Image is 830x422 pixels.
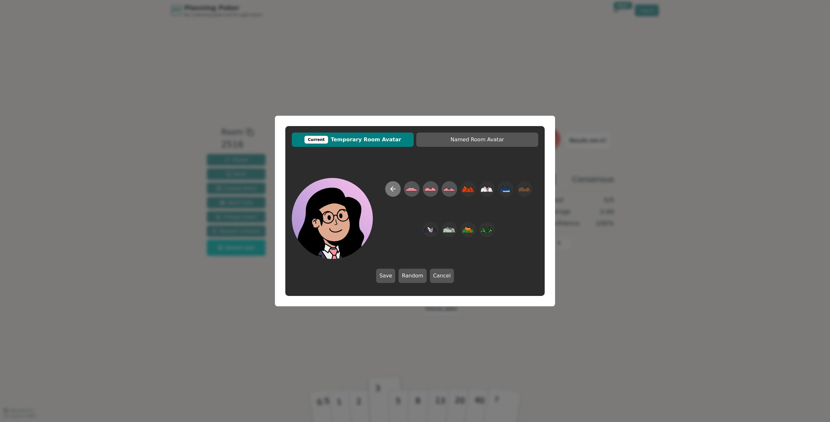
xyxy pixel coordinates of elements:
[416,133,538,147] button: Named Room Avatar
[295,136,410,144] span: Temporary Room Avatar
[420,136,535,144] span: Named Room Avatar
[430,269,454,283] button: Cancel
[304,136,328,144] div: Current
[376,269,395,283] button: Save
[292,133,414,147] button: CurrentTemporary Room Avatar
[398,269,426,283] button: Random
